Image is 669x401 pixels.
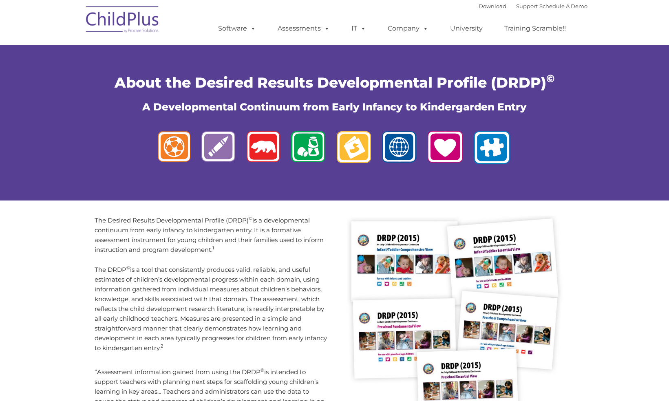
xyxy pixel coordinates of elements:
[516,3,538,9] a: Support
[95,216,329,255] p: The Desired Results Developmental Profile (DRDP) is a developmental continuum from early infancy ...
[161,343,163,349] sup: 2
[151,126,518,172] img: logos
[269,20,338,37] a: Assessments
[126,265,130,271] sup: ©
[142,101,527,113] span: A Developmental Continuum from Early Infancy to Kindergarden Entry
[442,20,491,37] a: University
[95,265,329,353] p: The DRDP is a tool that consistently produces valid, reliable, and useful estimates of children’s...
[546,72,554,85] sup: ©
[380,20,437,37] a: Company
[343,20,374,37] a: IT
[539,3,587,9] a: Schedule A Demo
[496,20,574,37] a: Training Scramble!!
[212,245,214,251] sup: 1
[261,367,264,373] sup: ©
[82,0,163,41] img: ChildPlus by Procare Solutions
[479,3,587,9] font: |
[210,20,264,37] a: Software
[115,74,554,91] span: About the Desired Results Developmental Profile (DRDP)
[479,3,506,9] a: Download
[249,216,252,221] sup: ©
